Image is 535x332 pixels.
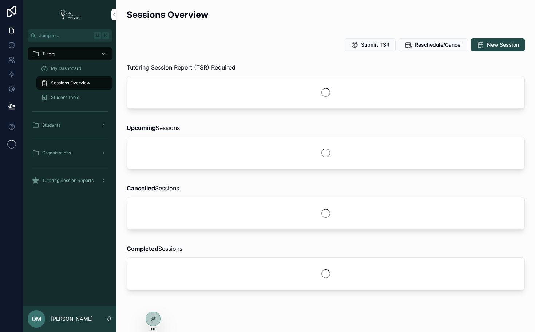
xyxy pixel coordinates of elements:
a: Sessions Overview [36,76,112,90]
span: Sessions [127,123,180,132]
span: New Session [487,41,519,48]
span: K [103,33,108,39]
a: My Dashboard [36,62,112,75]
span: Reschedule/Cancel [415,41,462,48]
span: Sessions Overview [51,80,90,86]
span: Sessions [127,184,179,193]
strong: Completed [127,245,158,252]
span: Tutoring Session Report (TSR) Required [127,63,235,72]
a: Students [28,119,112,132]
a: Student Table [36,91,112,104]
button: Reschedule/Cancel [399,38,468,51]
a: Tutors [28,47,112,60]
button: Jump to...K [28,29,112,42]
span: Tutors [42,51,55,57]
p: [PERSON_NAME] [51,315,93,323]
div: scrollable content [23,42,116,197]
span: Sessions [127,244,182,253]
span: Student Table [51,95,79,100]
h2: Sessions Overview [127,9,208,21]
span: Submit TSR [361,41,389,48]
a: Tutoring Session Reports [28,174,112,187]
strong: Upcoming [127,124,156,131]
strong: Cancelled [127,185,155,192]
span: Students [42,122,60,128]
span: OM [32,315,41,323]
span: Jump to... [39,33,91,39]
img: App logo [57,9,83,20]
a: Organizations [28,146,112,159]
span: Organizations [42,150,71,156]
span: My Dashboard [51,66,81,71]
button: Submit TSR [345,38,396,51]
button: New Session [471,38,525,51]
span: Tutoring Session Reports [42,178,94,183]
